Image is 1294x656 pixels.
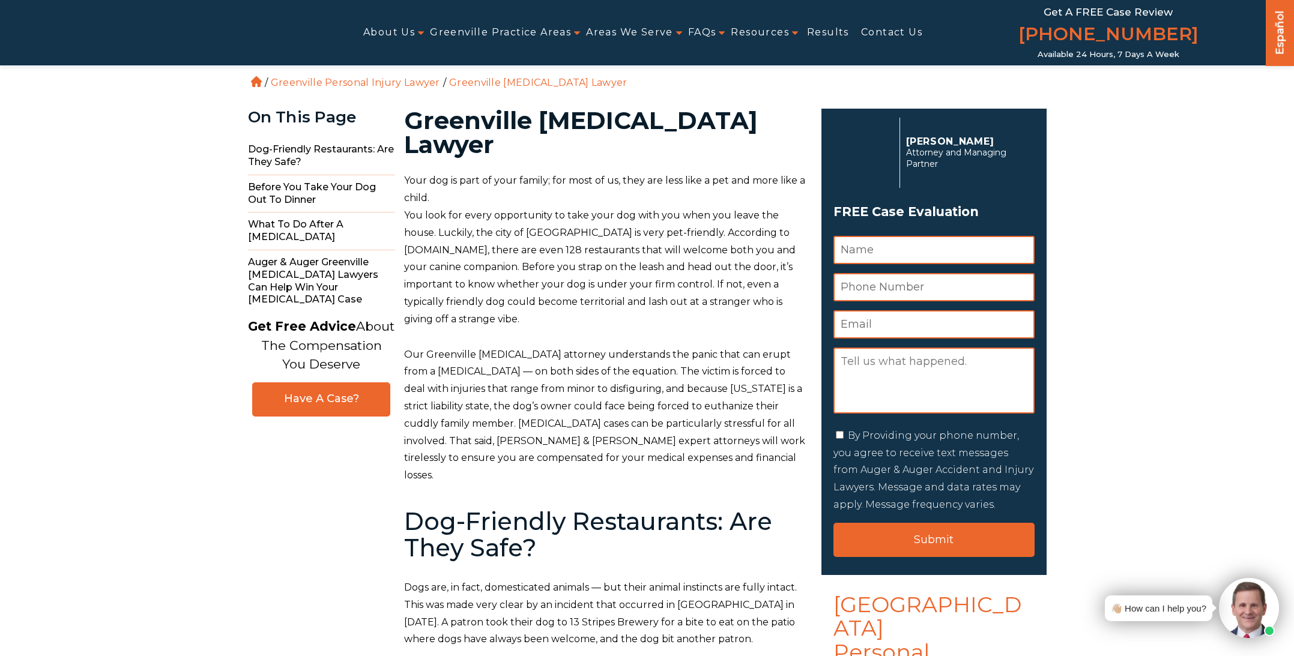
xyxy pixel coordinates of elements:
[404,579,807,648] p: Dogs are, in fact, domesticated animals — but their animal instincts are fully intact. This was m...
[731,19,789,46] a: Resources
[833,236,1035,264] input: Name
[248,175,395,213] span: Before You Take Your Dog Out to Dinner
[251,76,262,87] a: Home
[430,19,571,46] a: Greenville Practice Areas
[248,137,395,175] span: Dog-Friendly Restaurants: Are They Safe?
[248,317,395,374] p: About The Compensation You Deserve
[1018,21,1199,50] a: [PHONE_NUMBER]
[688,19,716,46] a: FAQs
[586,19,673,46] a: Areas We Serve
[404,508,807,561] h2: Dog-Friendly Restaurants: Are They Safe?
[861,19,922,46] a: Contact Us
[833,122,893,182] img: Herbert Auger
[1044,6,1173,18] span: Get a FREE Case Review
[265,392,378,406] span: Have A Case?
[404,109,807,157] h1: Greenville [MEDICAL_DATA] Lawyer
[1219,578,1279,638] img: Intaker widget Avatar
[906,147,1028,170] span: Attorney and Managing Partner
[833,430,1033,510] label: By Providing your phone number, you agree to receive text messages from Auger & Auger Accident an...
[1038,50,1179,59] span: Available 24 Hours, 7 Days a Week
[906,136,1028,147] p: [PERSON_NAME]
[248,319,356,334] strong: Get Free Advice
[404,172,807,328] p: Your dog is part of your family; for most of us, they are less like a pet and more like a child. ...
[833,273,1035,301] input: Phone Number
[252,382,390,417] a: Have A Case?
[833,200,1035,223] h3: FREE Case Evaluation
[833,310,1035,339] input: Email
[404,346,807,484] p: Our Greenville [MEDICAL_DATA] attorney understands the panic that can erupt from a [MEDICAL_DATA]...
[248,212,395,250] span: What to Do After a [MEDICAL_DATA]
[78,18,268,47] img: Auger & Auger Accident and Injury Lawyers Logo
[1111,600,1206,616] div: 👋🏼 How can I help you?
[248,109,395,126] div: On This Page
[271,77,440,88] a: Greenville Personal Injury Lawyer
[807,19,849,46] a: Results
[363,19,415,46] a: About Us
[446,77,630,88] li: Greenville [MEDICAL_DATA] Lawyer
[833,523,1035,557] input: Submit
[248,250,395,312] span: Auger & Auger Greenville [MEDICAL_DATA] Lawyers Can Help Win Your [MEDICAL_DATA] Case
